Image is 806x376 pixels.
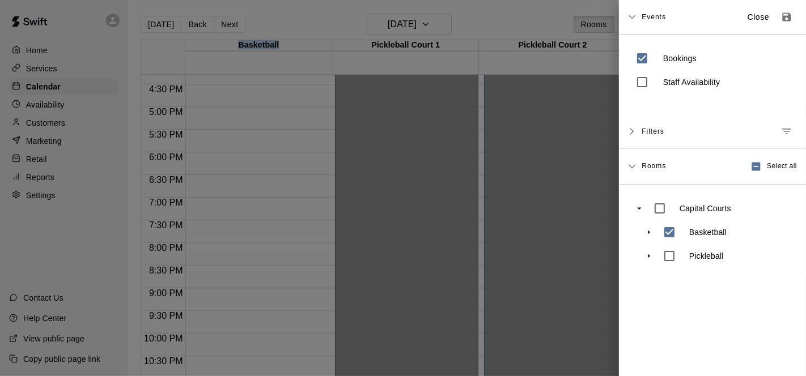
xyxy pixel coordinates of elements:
p: Staff Availability [663,76,720,88]
button: Manage filters [777,121,797,142]
p: Close [748,11,770,23]
button: Save as default view [777,7,797,27]
span: Filters [642,121,664,142]
ul: swift facility view [630,196,795,268]
span: Rooms [642,161,666,170]
span: Select all [767,161,797,172]
div: RoomsSelect all [619,149,806,185]
button: Close sidebar [740,8,777,27]
span: Events [642,7,666,27]
p: Basketball [689,227,727,238]
div: FiltersManage filters [619,114,806,149]
p: Capital Courts [680,203,731,214]
p: Bookings [663,53,697,64]
p: Pickleball [689,250,724,262]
